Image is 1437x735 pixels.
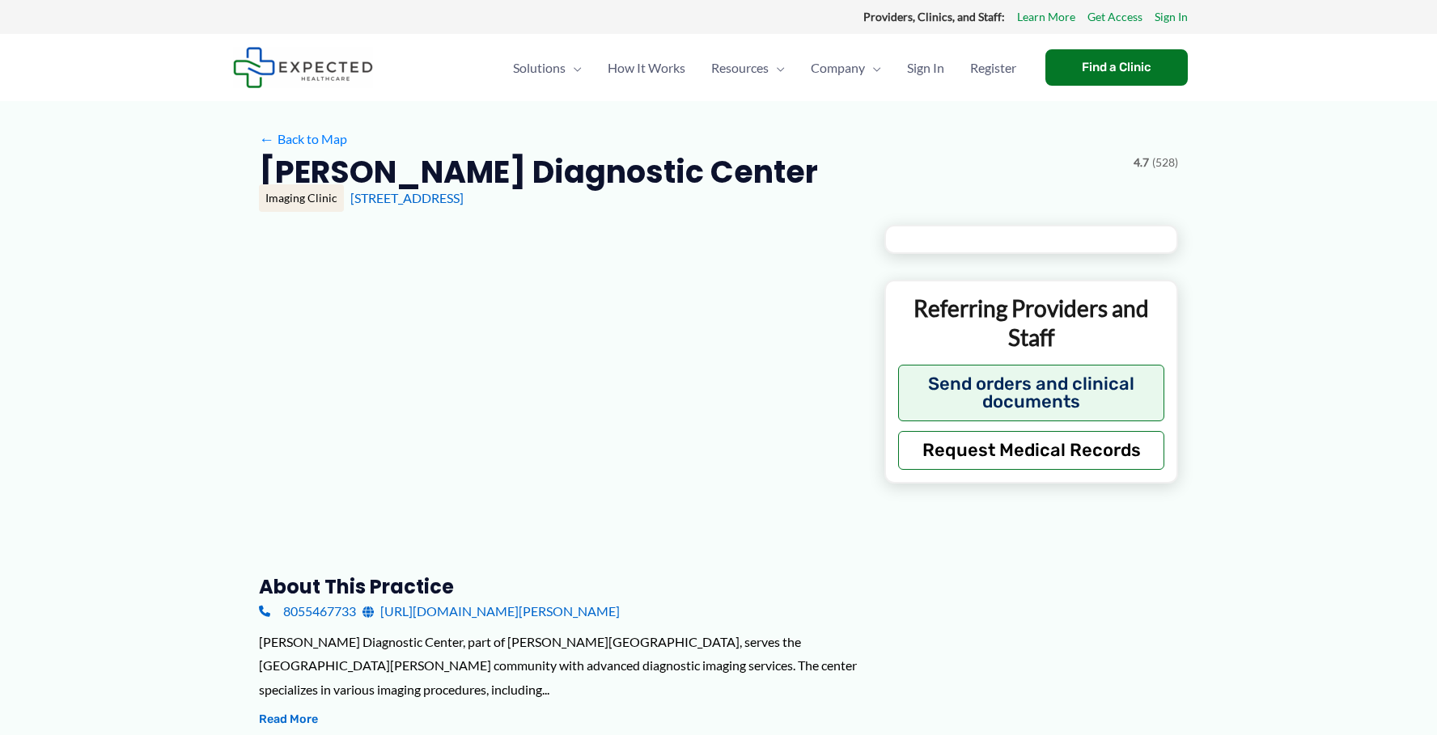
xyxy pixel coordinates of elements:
[259,710,318,729] button: Read More
[970,40,1016,96] span: Register
[259,599,356,623] a: 8055467733
[1017,6,1075,27] a: Learn More
[711,40,769,96] span: Resources
[233,47,373,88] img: Expected Healthcare Logo - side, dark font, small
[898,365,1164,421] button: Send orders and clinical documents
[595,40,698,96] a: How It Works
[1087,6,1142,27] a: Get Access
[1155,6,1188,27] a: Sign In
[259,152,818,192] h2: [PERSON_NAME] Diagnostic Center
[1045,49,1188,86] a: Find a Clinic
[362,599,620,623] a: [URL][DOMAIN_NAME][PERSON_NAME]
[608,40,685,96] span: How It Works
[907,40,944,96] span: Sign In
[513,40,566,96] span: Solutions
[1134,152,1149,173] span: 4.7
[259,574,858,599] h3: About this practice
[894,40,957,96] a: Sign In
[863,10,1005,23] strong: Providers, Clinics, and Staff:
[1152,152,1178,173] span: (528)
[350,190,464,205] a: [STREET_ADDRESS]
[500,40,595,96] a: SolutionsMenu Toggle
[259,630,858,702] div: [PERSON_NAME] Diagnostic Center, part of [PERSON_NAME][GEOGRAPHIC_DATA], serves the [GEOGRAPHIC_D...
[769,40,785,96] span: Menu Toggle
[957,40,1029,96] a: Register
[566,40,582,96] span: Menu Toggle
[798,40,894,96] a: CompanyMenu Toggle
[259,131,274,146] span: ←
[898,431,1164,470] button: Request Medical Records
[259,127,347,151] a: ←Back to Map
[811,40,865,96] span: Company
[865,40,881,96] span: Menu Toggle
[898,294,1164,353] p: Referring Providers and Staff
[500,40,1029,96] nav: Primary Site Navigation
[698,40,798,96] a: ResourcesMenu Toggle
[259,184,344,212] div: Imaging Clinic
